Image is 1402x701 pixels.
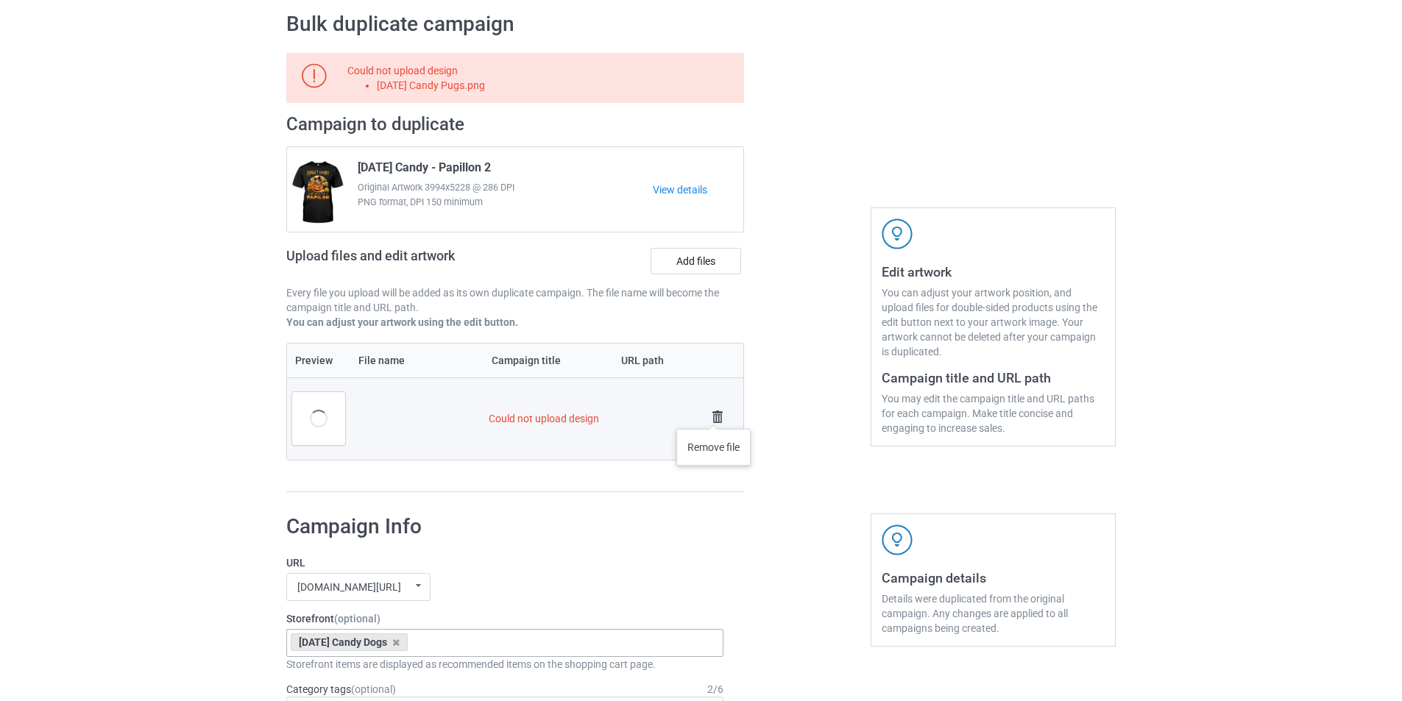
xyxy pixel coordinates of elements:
[358,180,653,195] span: Original Artwork 3994x5228 @ 286 DPI
[707,682,723,697] div: 2 / 6
[286,285,744,315] p: Every file you upload will be added as its own duplicate campaign. The file name will become the ...
[351,683,396,695] span: (optional)
[286,657,723,672] div: Storefront items are displayed as recommended items on the shopping cart page.
[707,407,728,427] img: svg+xml;base64,PD94bWwgdmVyc2lvbj0iMS4wIiBlbmNvZGluZz0iVVRGLTgiPz4KPHN2ZyB3aWR0aD0iMjhweCIgaGVpZ2...
[882,263,1105,280] h3: Edit artwork
[882,524,913,555] img: svg+xml;base64,PD94bWwgdmVyc2lvbj0iMS4wIiBlbmNvZGluZz0iVVRGLTgiPz4KPHN2ZyB3aWR0aD0iNDJweCIgaGVpZ2...
[334,613,380,625] span: (optional)
[297,582,401,592] div: [DOMAIN_NAME][URL]
[484,344,612,377] th: Campaign title
[286,316,518,328] b: You can adjust your artwork using the edit button.
[286,611,723,626] label: Storefront
[358,195,653,210] span: PNG format, DPI 150 minimum
[358,160,491,180] span: [DATE] Candy - Papillon 2
[286,682,396,697] label: Category tags
[882,218,913,249] img: svg+xml;base64,PD94bWwgdmVyc2lvbj0iMS4wIiBlbmNvZGluZz0iVVRGLTgiPz4KPHN2ZyB3aWR0aD0iNDJweCIgaGVpZ2...
[286,113,744,136] h2: Campaign to duplicate
[882,369,1105,386] h3: Campaign title and URL path
[302,63,327,88] img: svg+xml;base64,PD94bWwgdmVyc2lvbj0iMS4wIiBlbmNvZGluZz0iVVRGLTgiPz4KPHN2ZyB3aWR0aD0iMTlweCIgaGVpZ2...
[291,633,408,651] div: [DATE] Candy Dogs
[286,513,723,540] h1: Campaign Info
[613,344,702,377] th: URL path
[653,182,743,197] a: View details
[286,248,561,275] h2: Upload files and edit artwork
[347,63,739,93] div: Could not upload design
[882,391,1105,435] div: You may edit the campaign title and URL paths for each campaign. Make title concise and engaging ...
[350,344,484,377] th: File name
[882,591,1105,636] div: Details were duplicated from the original campaign. Any changes are applied to all campaigns bein...
[286,11,1116,38] h1: Bulk duplicate campaign
[287,344,350,377] th: Preview
[651,248,741,274] label: Add files
[377,78,739,93] li: [DATE] Candy Pugs.png
[286,555,723,570] label: URL
[484,377,701,460] td: Could not upload design
[676,429,751,466] div: Remove file
[882,285,1105,359] div: You can adjust your artwork position, and upload files for double-sided products using the edit b...
[882,569,1105,586] h3: Campaign details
